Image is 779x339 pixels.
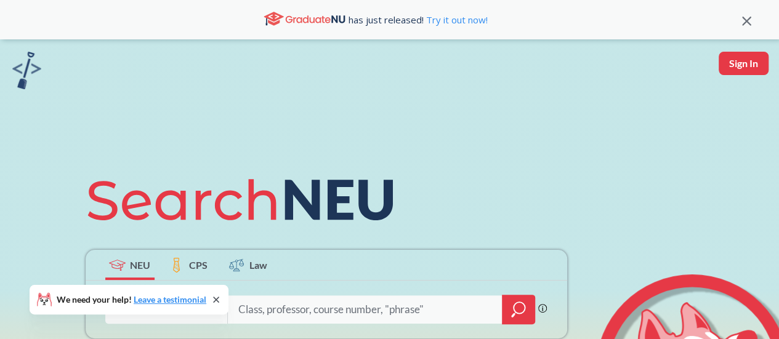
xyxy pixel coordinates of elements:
span: We need your help! [57,295,206,304]
a: sandbox logo [12,52,41,93]
span: Law [249,258,267,272]
span: has just released! [349,13,488,26]
a: Leave a testimonial [134,294,206,305]
svg: magnifying glass [511,301,526,318]
button: Sign In [719,52,769,75]
input: Class, professor, course number, "phrase" [237,297,493,322]
span: CPS [189,258,208,272]
a: Try it out now! [424,14,488,26]
div: magnifying glass [502,295,535,324]
img: sandbox logo [12,52,41,89]
span: NEU [130,258,150,272]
